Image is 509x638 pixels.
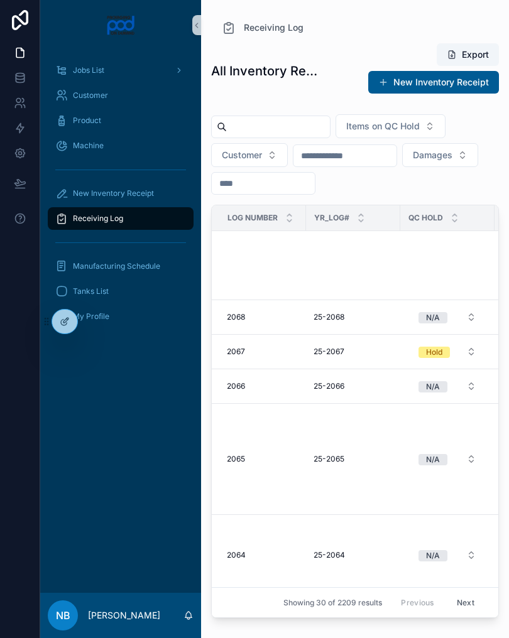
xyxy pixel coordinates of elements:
a: Select Button [408,305,487,329]
button: Next [448,593,483,612]
div: N/A [426,550,440,561]
span: 2067 [227,347,245,357]
a: Select Button [408,447,487,471]
span: Tanks List [73,286,109,296]
a: 2066 [227,381,298,391]
a: My Profile [48,305,194,328]
button: Select Button [408,306,486,328]
span: New Inventory Receipt [73,188,154,198]
span: Manufacturing Schedule [73,261,160,271]
a: Product [48,109,194,132]
span: Items on QC Hold [346,120,420,132]
span: YR_LOG# [314,213,349,223]
button: Select Button [408,375,486,397]
button: Export [437,43,499,66]
a: Tanks List [48,280,194,303]
a: Customer [48,84,194,107]
div: N/A [426,454,440,465]
a: 25-2068 [314,312,393,322]
span: NB [56,608,70,623]
button: New Inventory Receipt [368,71,499,94]
button: Select Button [408,448,486,470]
a: New Inventory Receipt [48,182,194,205]
div: Hold [426,347,442,358]
a: Select Button [408,374,487,398]
a: 25-2065 [314,454,393,464]
span: Log Number [227,213,278,223]
button: Select Button [402,143,478,167]
a: 2065 [227,454,298,464]
span: Machine [73,141,104,151]
a: Select Button [408,340,487,364]
img: App logo [106,15,136,35]
a: Manufacturing Schedule [48,255,194,278]
span: Showing 30 of 2209 results [283,598,382,608]
span: 25-2064 [314,550,345,560]
p: [PERSON_NAME] [88,609,160,622]
div: N/A [426,312,440,323]
button: Select Button [408,544,486,566]
span: Jobs List [73,65,104,75]
div: scrollable content [40,50,201,344]
a: Receiving Log [48,207,194,230]
button: Select Button [211,143,288,167]
span: 2066 [227,381,245,391]
a: 2064 [227,550,298,560]
span: Product [73,116,101,126]
a: Select Button [408,543,487,567]
span: My Profile [73,311,109,322]
div: N/A [426,381,440,392]
span: Receiving Log [244,21,304,34]
a: 25-2067 [314,347,393,357]
span: 25-2068 [314,312,344,322]
span: Receiving Log [73,214,123,224]
a: 2068 [227,312,298,322]
a: Receiving Log [221,20,304,35]
span: 2068 [227,312,245,322]
a: 25-2066 [314,381,393,391]
span: 25-2066 [314,381,344,391]
h1: All Inventory Receipts [211,62,322,80]
span: Customer [73,90,108,100]
span: Damages [413,149,452,161]
span: QC Hold [408,213,443,223]
a: Jobs List [48,59,194,82]
span: 25-2065 [314,454,344,464]
a: Machine [48,134,194,157]
span: 2065 [227,454,245,464]
span: 25-2067 [314,347,344,357]
a: 25-2064 [314,550,393,560]
span: Customer [222,149,262,161]
span: 2064 [227,550,246,560]
button: Select Button [408,340,486,363]
a: 2067 [227,347,298,357]
button: Select Button [336,114,446,138]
